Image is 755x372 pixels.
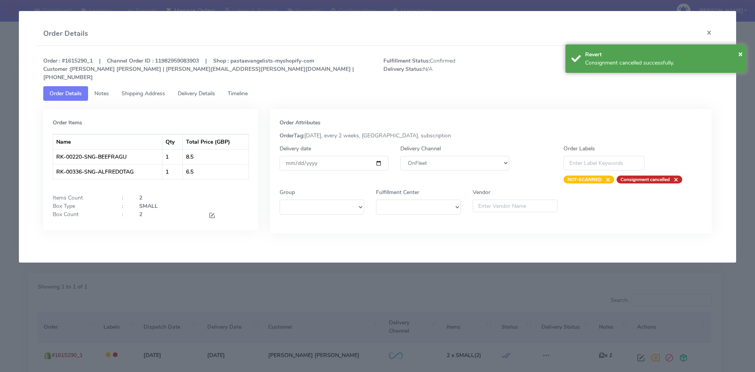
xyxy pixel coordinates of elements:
div: Box Count [47,210,116,221]
strong: Order Attributes [280,119,320,126]
button: Close [700,22,718,43]
input: Enter Vendor Name [473,200,558,212]
th: Qty [162,134,183,149]
div: : [116,210,133,221]
td: 1 [162,164,183,179]
div: Consignment cancelled successfully. [585,59,741,67]
strong: Fulfillment Status: [383,57,430,65]
span: Shipping Address [122,90,165,97]
strong: Customer : [43,65,70,73]
span: Notes [94,90,109,97]
div: Box Type [47,202,116,210]
ul: Tabs [43,86,712,101]
div: : [116,202,133,210]
h4: Order Details [43,28,88,39]
span: Confirmed N/A [377,57,548,81]
label: Vendor [473,188,490,196]
strong: SMALL [139,202,158,210]
span: Order Details [50,90,82,97]
strong: Order : #1615290_1 | Channel Order ID : 11982959083903 | Shop : pastaevangelists-myshopify-com [P... [43,57,354,81]
span: Delivery Details [178,90,215,97]
strong: OrderTag: [280,132,304,139]
span: × [670,176,678,183]
div: Revert [585,50,741,59]
th: Total Price (GBP) [183,134,249,149]
th: Name [53,134,162,149]
div: Items Count [47,194,116,202]
strong: Delivery Status: [383,65,423,73]
label: Group [280,188,295,196]
span: Timeline [228,90,248,97]
td: 8.5 [183,149,249,164]
label: Delivery date [280,144,311,153]
strong: 2 [139,211,142,218]
strong: 2 [139,194,142,202]
span: × [738,48,743,59]
label: Delivery Channel [400,144,441,153]
strong: Order Items [53,119,82,126]
span: × [602,176,610,183]
td: RK-00336-SNG-ALFREDOTAG [53,164,162,179]
div: [DATE], every 2 weeks, [GEOGRAPHIC_DATA], subscription [274,131,709,140]
strong: Consignment cancelled [621,176,670,183]
strong: NOT-SCANNED [567,176,602,183]
td: 6.5 [183,164,249,179]
input: Enter Label Keywords [563,156,645,170]
label: Order Labels [563,144,595,153]
td: RK-00220-SNG-BEEFRAGU [53,149,162,164]
td: 1 [162,149,183,164]
label: Fulfillment Center [376,188,419,196]
button: Close [738,48,743,60]
div: : [116,194,133,202]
